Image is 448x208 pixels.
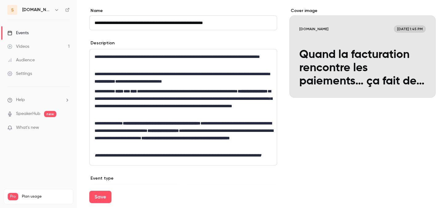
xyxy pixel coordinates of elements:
[16,124,39,131] span: What's new
[289,8,436,14] label: Cover image
[11,7,14,13] span: S
[89,49,277,165] section: description
[22,194,69,199] span: Plan usage
[16,111,40,117] a: SpeakerHub
[8,193,18,200] span: Pro
[89,8,277,14] label: Name
[7,30,29,36] div: Events
[7,71,32,77] div: Settings
[7,43,29,50] div: Videos
[44,111,56,117] span: new
[16,97,25,103] span: Help
[90,49,277,165] div: editor
[22,7,52,13] h6: [DOMAIN_NAME]
[89,175,277,181] p: Event type
[7,97,70,103] li: help-dropdown-opener
[62,125,70,131] iframe: Noticeable Trigger
[89,191,111,203] button: Save
[289,8,436,98] section: Cover image
[89,40,115,46] label: Description
[7,57,35,63] div: Audience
